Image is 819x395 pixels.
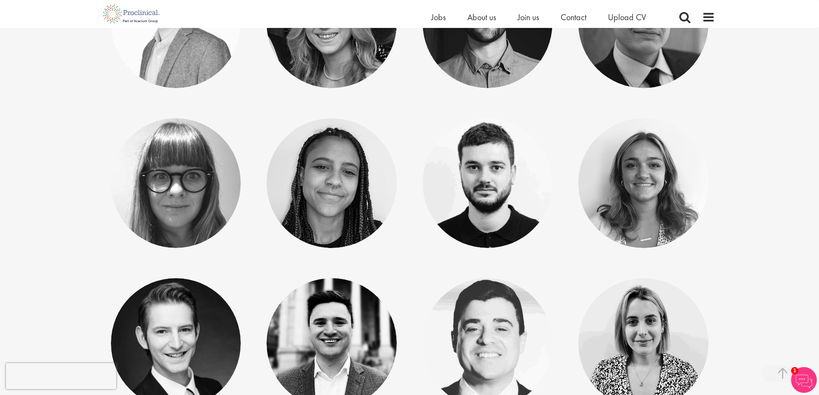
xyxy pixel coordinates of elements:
[431,12,446,23] a: Jobs
[791,367,798,374] span: 1
[791,367,817,393] img: Chatbot
[561,12,586,23] a: Contact
[518,12,539,23] a: Join us
[608,12,646,23] a: Upload CV
[467,12,496,23] a: About us
[6,363,116,389] iframe: reCAPTCHA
